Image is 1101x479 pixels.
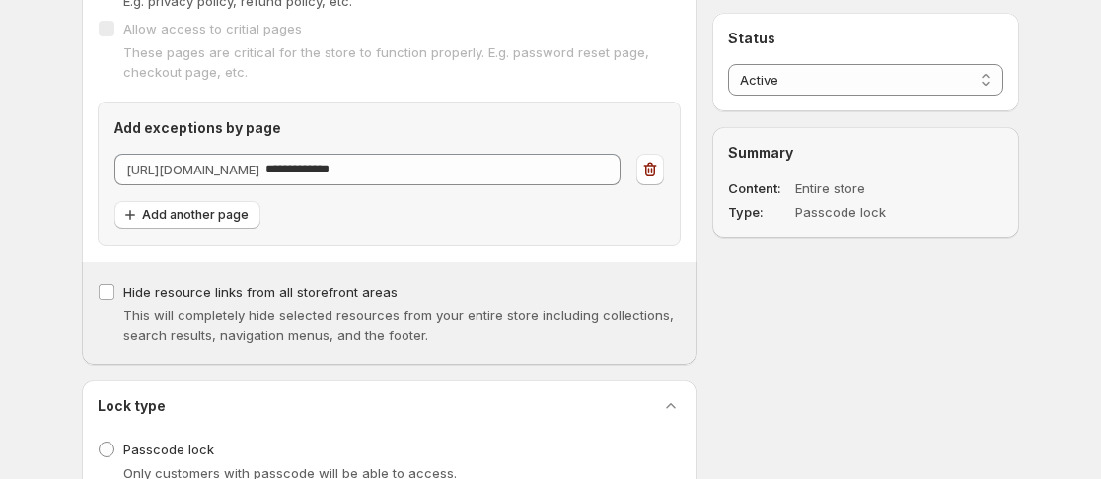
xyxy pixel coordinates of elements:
[728,29,1003,48] h2: Status
[795,202,947,222] dd: Passcode lock
[728,178,791,198] dt: Content:
[98,396,166,416] h2: Lock type
[123,21,302,36] span: Allow access to critial pages
[114,118,664,138] h2: Add exceptions by page
[123,308,674,343] span: This will completely hide selected resources from your entire store including collections, search...
[728,143,1003,163] h2: Summary
[114,201,260,229] button: Add another page
[795,178,947,198] dd: Entire store
[123,442,214,457] span: Passcode lock
[126,162,259,177] span: [URL][DOMAIN_NAME]
[728,202,791,222] dt: Type:
[142,207,249,223] span: Add another page
[123,44,649,80] span: These pages are critical for the store to function properly. E.g. password reset page, checkout p...
[123,284,398,300] span: Hide resource links from all storefront areas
